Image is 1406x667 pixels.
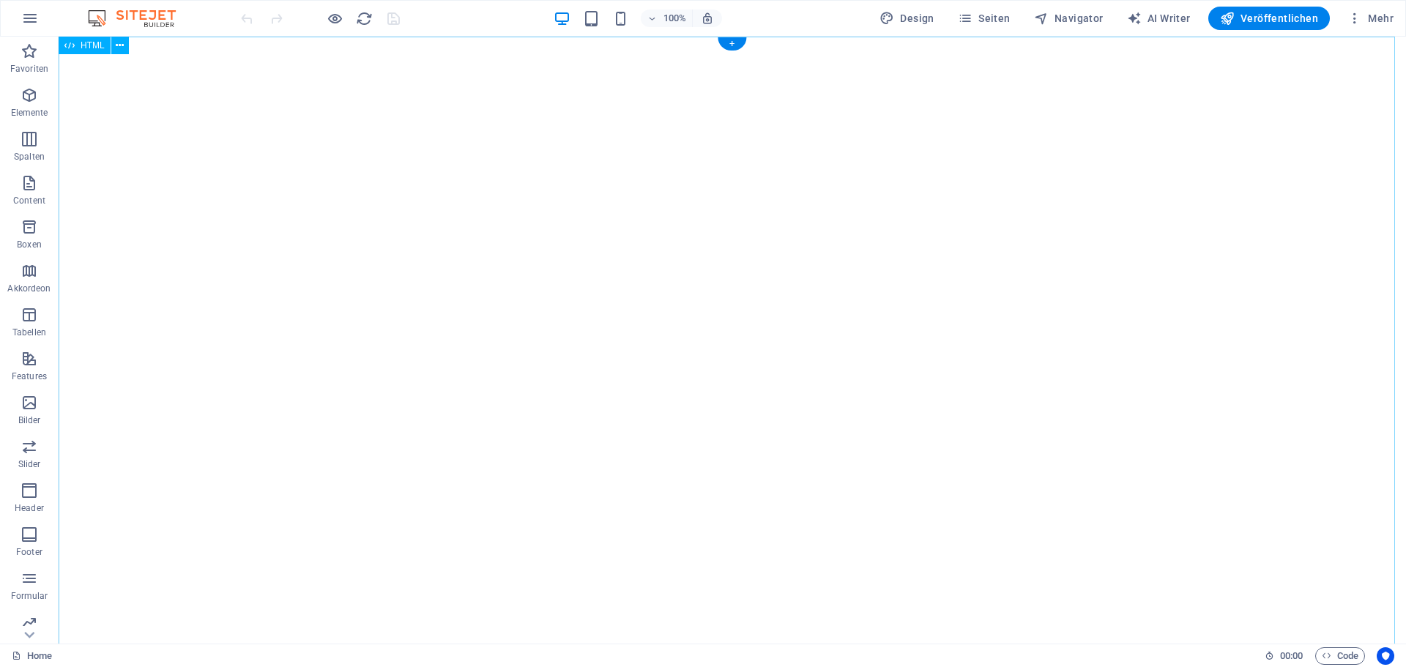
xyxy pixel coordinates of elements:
button: Usercentrics [1377,647,1394,665]
button: Klicke hier, um den Vorschau-Modus zu verlassen [326,10,343,27]
h6: 100% [663,10,686,27]
span: : [1290,650,1292,661]
p: Formular [11,590,48,602]
span: AI Writer [1127,11,1191,26]
button: Mehr [1342,7,1399,30]
button: Code [1315,647,1365,665]
p: Content [13,195,45,206]
p: Tabellen [12,327,46,338]
button: 100% [641,10,693,27]
div: Design (Strg+Alt+Y) [874,7,940,30]
p: Elemente [11,107,48,119]
button: Design [874,7,940,30]
span: Design [879,11,934,26]
p: Favoriten [10,63,48,75]
button: Navigator [1028,7,1109,30]
p: Spalten [14,151,45,163]
span: Seiten [958,11,1011,26]
button: Seiten [952,7,1016,30]
span: HTML [81,41,105,50]
button: Veröffentlichen [1208,7,1330,30]
span: Mehr [1347,11,1394,26]
div: + [718,37,746,51]
p: Bilder [18,414,41,426]
button: AI Writer [1121,7,1197,30]
p: Slider [18,458,41,470]
p: Features [12,370,47,382]
span: 00 00 [1280,647,1303,665]
span: Navigator [1034,11,1104,26]
a: Klick, um Auswahl aufzuheben. Doppelklick öffnet Seitenverwaltung [12,647,52,665]
p: Footer [16,546,42,558]
p: Akkordeon [7,283,51,294]
p: Boxen [17,239,42,250]
i: Seite neu laden [356,10,373,27]
button: reload [355,10,373,27]
img: Editor Logo [84,10,194,27]
span: Veröffentlichen [1220,11,1318,26]
i: Bei Größenänderung Zoomstufe automatisch an das gewählte Gerät anpassen. [701,12,714,25]
h6: Session-Zeit [1265,647,1303,665]
p: Header [15,502,44,514]
span: Code [1322,647,1358,665]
